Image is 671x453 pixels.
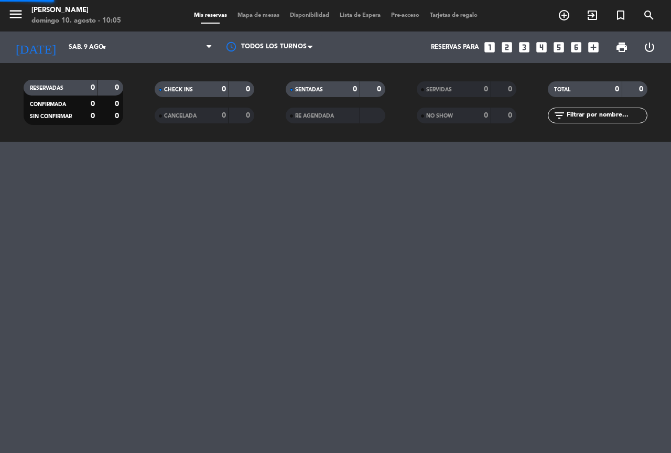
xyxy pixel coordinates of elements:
span: SERVIDAS [426,87,452,92]
i: arrow_drop_down [98,41,110,54]
span: Mapa de mesas [232,13,285,18]
i: search [643,9,655,22]
strong: 0 [484,86,488,93]
span: SIN CONFIRMAR [30,114,72,119]
i: add_box [587,40,600,54]
strong: 0 [91,84,95,91]
span: print [615,41,628,54]
strong: 0 [484,112,488,119]
strong: 0 [353,86,357,93]
strong: 0 [222,112,226,119]
i: looks_4 [535,40,548,54]
span: Mis reservas [189,13,232,18]
strong: 0 [246,86,252,93]
span: Pre-acceso [386,13,425,18]
div: [PERSON_NAME] [31,5,121,16]
button: menu [8,6,24,26]
strong: 0 [222,86,226,93]
strong: 0 [115,84,121,91]
i: add_circle_outline [558,9,570,22]
i: filter_list [553,109,566,122]
span: SENTADAS [295,87,323,92]
strong: 0 [508,112,514,119]
span: Tarjetas de regalo [425,13,483,18]
strong: 0 [615,86,619,93]
span: RESERVADAS [30,86,63,91]
strong: 0 [639,86,645,93]
span: TOTAL [554,87,570,92]
i: menu [8,6,24,22]
i: turned_in_not [614,9,627,22]
span: Disponibilidad [285,13,334,18]
span: Reservas para [431,44,479,51]
i: [DATE] [8,36,63,59]
span: RE AGENDADA [295,113,334,119]
strong: 0 [508,86,514,93]
strong: 0 [115,112,121,120]
i: looks_one [483,40,496,54]
input: Filtrar por nombre... [566,110,647,121]
span: CANCELADA [164,113,197,119]
strong: 0 [377,86,383,93]
i: looks_5 [552,40,566,54]
span: NO SHOW [426,113,453,119]
strong: 0 [91,112,95,120]
i: looks_6 [569,40,583,54]
div: domingo 10. agosto - 10:05 [31,16,121,26]
i: exit_to_app [586,9,599,22]
i: looks_two [500,40,514,54]
span: Lista de Espera [334,13,386,18]
strong: 0 [115,100,121,108]
span: CHECK INS [164,87,193,92]
i: power_settings_new [643,41,656,54]
strong: 0 [246,112,252,119]
span: CONFIRMADA [30,102,66,107]
i: looks_3 [517,40,531,54]
div: LOG OUT [635,31,663,63]
strong: 0 [91,100,95,108]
